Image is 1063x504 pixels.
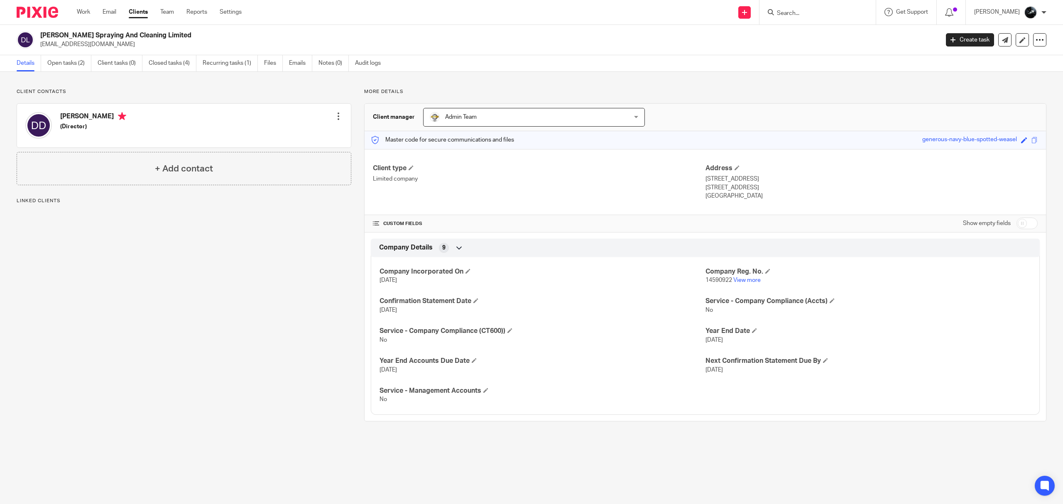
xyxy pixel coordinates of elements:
span: 9 [442,244,446,252]
span: Admin Team [445,114,477,120]
h4: Year End Accounts Due Date [380,357,705,365]
p: [STREET_ADDRESS] [705,175,1038,183]
span: No [705,307,713,313]
p: [EMAIL_ADDRESS][DOMAIN_NAME] [40,40,933,49]
h4: Confirmation Statement Date [380,297,705,306]
h4: CUSTOM FIELDS [373,220,705,227]
span: [DATE] [705,367,723,373]
p: [PERSON_NAME] [974,8,1020,16]
h4: Service - Management Accounts [380,387,705,395]
a: Closed tasks (4) [149,55,196,71]
p: [GEOGRAPHIC_DATA] [705,192,1038,200]
a: Client tasks (0) [98,55,142,71]
i: Primary [118,112,126,120]
a: Work [77,8,90,16]
label: Show empty fields [963,219,1011,228]
h3: Client manager [373,113,415,121]
a: Clients [129,8,148,16]
h4: Year End Date [705,327,1031,335]
h4: Company Reg. No. [705,267,1031,276]
a: Details [17,55,41,71]
h4: Service - Company Compliance (CT600)) [380,327,705,335]
a: Email [103,8,116,16]
span: [DATE] [380,367,397,373]
span: [DATE] [705,337,723,343]
h4: Service - Company Compliance (Accts) [705,297,1031,306]
a: Emails [289,55,312,71]
a: Create task [946,33,994,46]
h4: + Add contact [155,162,213,175]
img: Pixie [17,7,58,18]
a: Recurring tasks (1) [203,55,258,71]
h4: Next Confirmation Statement Due By [705,357,1031,365]
input: Search [776,10,851,17]
a: Open tasks (2) [47,55,91,71]
span: [DATE] [380,277,397,283]
a: Audit logs [355,55,387,71]
span: 14590922 [705,277,732,283]
p: Limited company [373,175,705,183]
img: 1000002122.jpg [1024,6,1037,19]
h4: [PERSON_NAME] [60,112,126,122]
h2: [PERSON_NAME] Spraying And Cleaning Limited [40,31,755,40]
a: Settings [220,8,242,16]
a: Team [160,8,174,16]
img: svg%3E [17,31,34,49]
img: svg%3E [25,112,52,139]
a: Reports [186,8,207,16]
img: 1000002125.jpg [430,112,440,122]
p: More details [364,88,1046,95]
span: Company Details [379,243,433,252]
p: Linked clients [17,198,351,204]
h4: Company Incorporated On [380,267,705,276]
h5: (Director) [60,122,126,131]
a: Files [264,55,283,71]
div: generous-navy-blue-spotted-weasel [922,135,1017,145]
p: Client contacts [17,88,351,95]
p: [STREET_ADDRESS] [705,183,1038,192]
a: Notes (0) [318,55,349,71]
h4: Address [705,164,1038,173]
span: [DATE] [380,307,397,313]
span: No [380,396,387,402]
span: No [380,337,387,343]
a: View more [733,277,761,283]
h4: Client type [373,164,705,173]
span: Get Support [896,9,928,15]
p: Master code for secure communications and files [371,136,514,144]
